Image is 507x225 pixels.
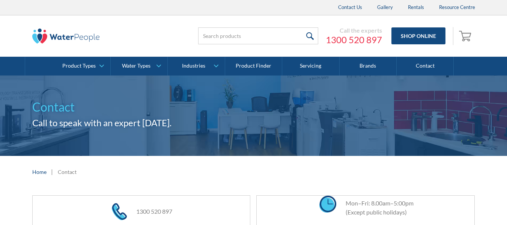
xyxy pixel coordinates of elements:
[32,168,47,176] a: Home
[459,30,473,42] img: shopping cart
[198,27,318,44] input: Search products
[457,27,475,45] a: Open cart
[391,27,445,44] a: Shop Online
[122,63,150,69] div: Water Types
[54,57,110,76] a: Product Types
[338,199,414,217] div: Mon–Fri: 8.00am–5:00pm (Except public holidays)
[58,168,77,176] div: Contact
[397,57,454,76] a: Contact
[32,116,475,130] h2: Call to speak with an expert [DATE].
[282,57,339,76] a: Servicing
[326,27,382,34] div: Call the experts
[182,63,205,69] div: Industries
[50,167,54,176] div: |
[136,208,172,215] a: 1300 520 897
[319,196,336,213] img: clock icon
[32,29,100,44] img: The Water People
[340,57,397,76] a: Brands
[168,57,224,76] a: Industries
[326,34,382,45] a: 1300 520 897
[111,57,167,76] a: Water Types
[225,57,282,76] a: Product Finder
[62,63,96,69] div: Product Types
[32,98,475,116] h1: Contact
[112,203,127,220] img: phone icon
